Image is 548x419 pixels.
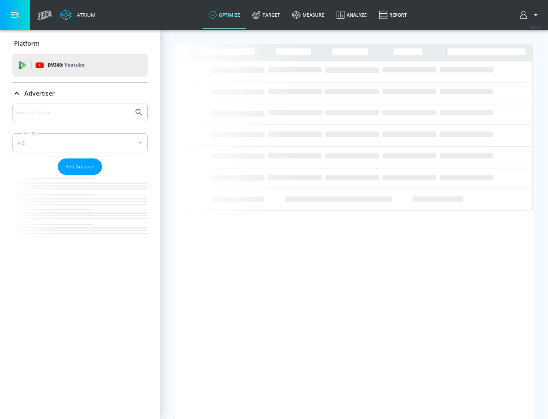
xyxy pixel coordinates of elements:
[74,11,96,18] div: Atrium
[12,104,148,249] div: Advertiser
[286,1,330,29] a: measure
[202,1,246,29] a: optimize
[14,39,40,48] p: Platform
[24,89,55,98] p: Advertiser
[246,1,286,29] a: Target
[22,131,38,136] label: Sort By
[65,162,94,171] span: Add Account
[60,9,96,21] a: Atrium
[15,107,131,117] input: Search by name
[12,175,148,249] nav: list of Advertiser
[58,158,102,175] button: Add Account
[530,25,540,29] span: v 4.24.0
[12,133,148,152] div: A-Z
[48,61,84,69] p: DV360:
[12,83,148,104] div: Advertiser
[64,61,84,69] p: Youtube
[12,33,148,54] div: Platform
[373,1,413,29] a: Report
[12,54,148,77] div: DV360: Youtube
[330,1,373,29] a: Analyze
